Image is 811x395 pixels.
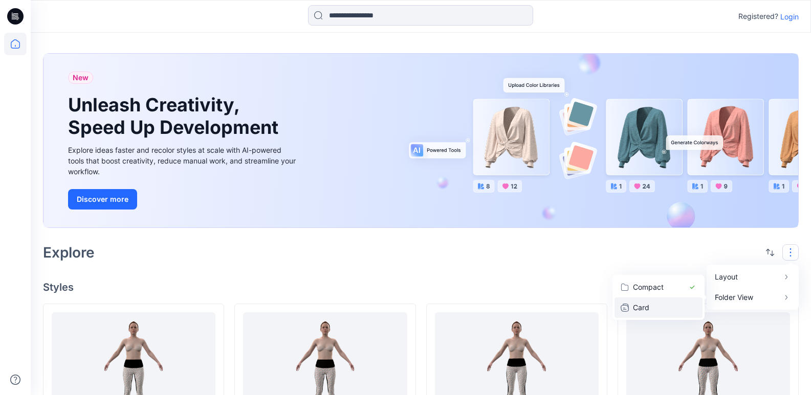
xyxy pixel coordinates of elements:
[68,94,283,138] h1: Unleash Creativity, Speed Up Development
[715,291,779,304] p: Folder View
[43,281,799,293] h4: Styles
[633,281,684,293] p: Compact
[715,271,779,283] p: Layout
[68,145,298,177] div: Explore ideas faster and recolor styles at scale with AI-powered tools that boost creativity, red...
[738,10,778,22] p: Registered?
[68,189,298,210] a: Discover more
[73,72,89,84] span: New
[43,244,95,261] h2: Explore
[68,189,137,210] button: Discover more
[633,301,684,314] p: Card
[780,11,799,22] p: Login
